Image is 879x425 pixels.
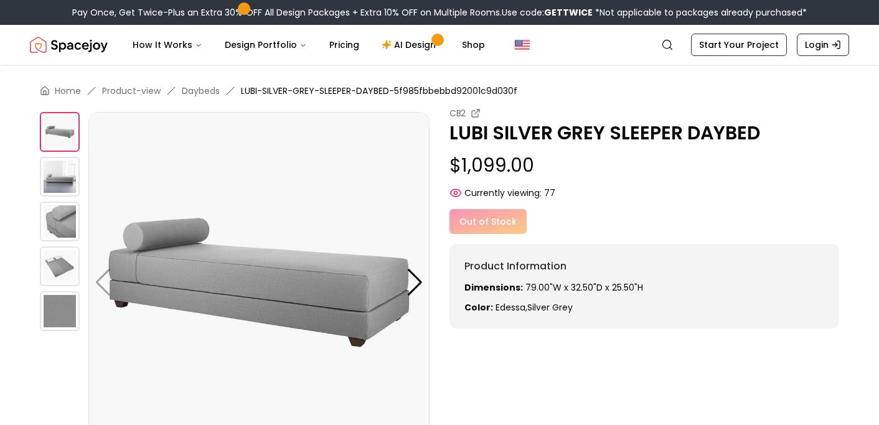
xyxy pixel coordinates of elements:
a: Login [797,34,849,56]
p: 79.00"W x 32.50"D x 25.50"H [464,281,824,294]
a: Product-view [102,85,161,97]
button: How It Works [123,32,212,57]
nav: Main [123,32,495,57]
h6: Product Information [464,259,824,274]
p: $1,099.00 [449,154,839,177]
a: Start Your Project [691,34,787,56]
strong: Dimensions: [464,281,523,294]
img: United States [515,37,530,52]
a: Daybeds [182,85,220,97]
a: Spacejoy [30,32,108,57]
span: Use code: [502,6,593,19]
img: https://storage.googleapis.com/spacejoy-main/assets/5f985fbbebbd92001c9d030f/product_3_ddmdkj248e97 [40,246,80,286]
a: Pricing [319,32,369,57]
b: GETTWICE [544,6,593,19]
nav: breadcrumb [40,85,839,97]
span: *Not applicable to packages already purchased* [593,6,807,19]
span: LUBI-SILVER-GREY-SLEEPER-DAYBED-5f985fbbebbd92001c9d030f [241,85,517,97]
span: 77 [544,187,555,199]
img: https://storage.googleapis.com/spacejoy-main/assets/5f985fbbebbd92001c9d030f/product_4_hd24dao5am7 [40,291,80,331]
img: https://storage.googleapis.com/spacejoy-main/assets/5f985fbbebbd92001c9d030f/product_2_jm926m3o13f7 [40,202,80,241]
a: Shop [452,32,495,57]
strong: Color: [464,301,493,314]
small: CB2 [449,107,466,119]
img: https://storage.googleapis.com/spacejoy-main/assets/5f985fbbebbd92001c9d030f/product_0_dm54gop4dni [40,112,80,152]
button: Design Portfolio [215,32,317,57]
a: Home [55,85,81,97]
div: Pay Once, Get Twice-Plus an Extra 30% OFF All Design Packages + Extra 10% OFF on Multiple Rooms. [72,6,807,19]
img: https://storage.googleapis.com/spacejoy-main/assets/5f985fbbebbd92001c9d030f/product_1_pef4c461e61 [40,157,80,197]
a: AI Design [372,32,449,57]
span: Currently viewing: [464,187,542,199]
img: Spacejoy Logo [30,32,108,57]
nav: Global [30,25,849,65]
p: LUBI SILVER GREY SLEEPER DAYBED [449,122,839,144]
span: edessa , [496,301,527,314]
span: silver grey [527,301,573,314]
